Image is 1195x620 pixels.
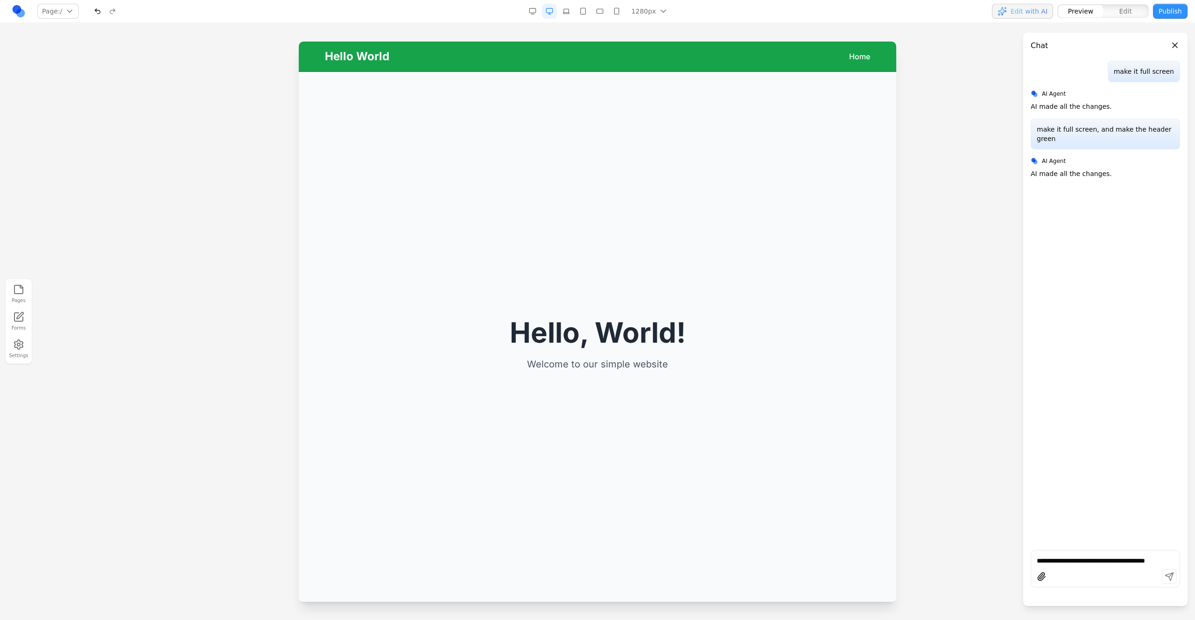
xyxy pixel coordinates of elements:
div: AI Agent [1031,157,1180,165]
button: Pages [8,282,29,306]
button: Page:/ [37,4,79,19]
button: Publish [1153,4,1188,19]
button: 1280px [626,4,674,19]
button: Desktop Wide [525,4,540,19]
p: make it full screen [1114,67,1174,76]
button: Desktop [542,4,557,19]
button: Mobile [609,4,624,19]
button: Tablet [576,4,590,19]
button: Close panel [1170,40,1180,50]
a: Forms [8,310,29,333]
span: Edit with AI [1011,7,1047,16]
p: AI made all the changes. [1031,102,1112,111]
button: Mobile Landscape [592,4,607,19]
button: Edit with AI [992,4,1053,19]
button: Laptop [559,4,574,19]
iframe: Preview [299,42,896,602]
h3: Chat [1031,40,1048,51]
span: Preview [1068,7,1094,16]
span: Edit [1119,7,1132,16]
div: AI Agent [1031,90,1180,98]
p: make it full screen, and make the header green [1037,125,1174,143]
p: AI made all the changes. [1031,169,1112,178]
button: Settings [8,337,29,361]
